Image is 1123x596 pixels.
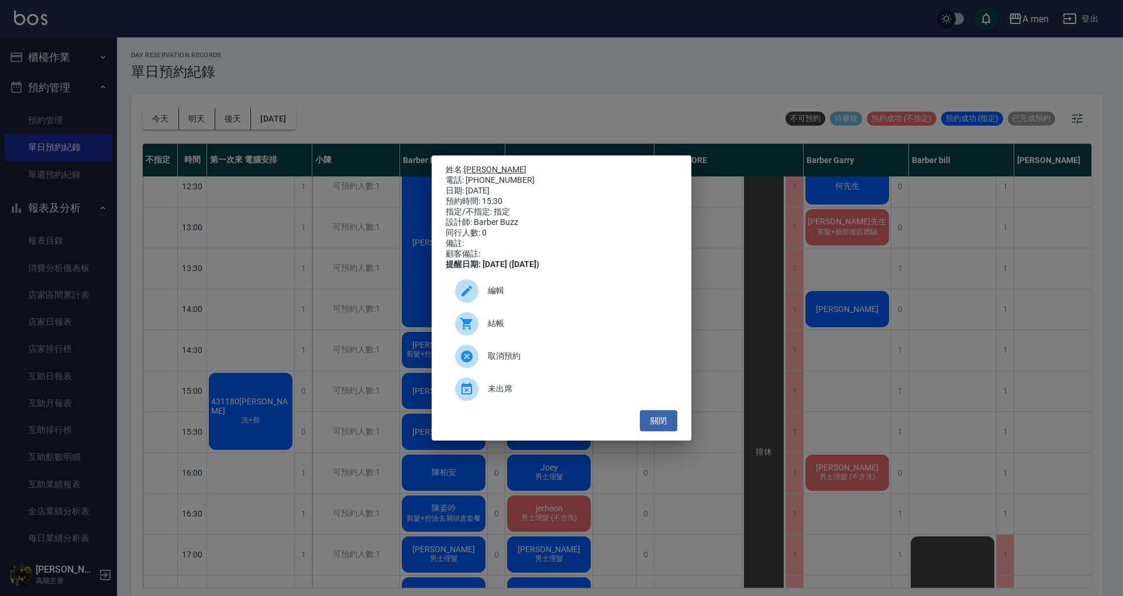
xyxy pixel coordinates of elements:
[488,317,668,330] span: 結帳
[446,186,677,196] div: 日期: [DATE]
[446,196,677,207] div: 預約時間: 15:30
[488,285,668,297] span: 編輯
[488,350,668,362] span: 取消預約
[488,383,668,395] span: 未出席
[446,217,677,228] div: 設計師: Barber Buzz
[446,238,677,249] div: 備註:
[446,307,677,340] a: 結帳
[446,373,677,406] div: 未出席
[446,228,677,238] div: 同行人數: 0
[640,410,677,432] button: 關閉
[446,165,677,175] p: 姓名:
[446,175,677,186] div: 電話: [PHONE_NUMBER]
[446,340,677,373] div: 取消預約
[446,249,677,259] div: 顧客備註:
[446,259,677,270] div: 提醒日期: [DATE] ([DATE])
[446,207,677,217] div: 指定/不指定: 指定
[446,275,677,307] div: 編輯
[464,165,526,174] a: [PERSON_NAME]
